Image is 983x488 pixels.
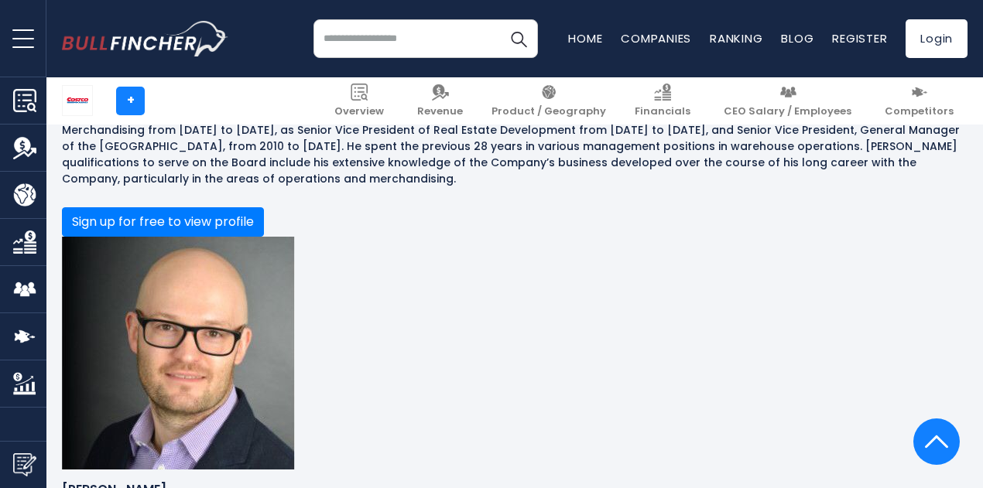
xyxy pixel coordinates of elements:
[621,30,691,46] a: Companies
[334,105,384,118] span: Overview
[781,30,813,46] a: Blog
[482,77,615,125] a: Product / Geography
[714,77,861,125] a: CEO Salary / Employees
[625,77,700,125] a: Financials
[832,30,887,46] a: Register
[710,30,762,46] a: Ranking
[62,90,968,187] p: [PERSON_NAME] has been a director of the Company since [DATE]. He has served as President and Chi...
[62,21,228,56] a: Go to homepage
[491,105,606,118] span: Product / Geography
[63,86,92,115] img: COST logo
[62,21,228,56] img: bullfincher logo
[62,207,264,237] button: Sign up for free to view profile
[568,30,602,46] a: Home
[62,237,295,469] img: Torsten Lubach
[499,19,538,58] button: Search
[116,87,145,115] a: +
[417,105,463,118] span: Revenue
[635,105,690,118] span: Financials
[724,105,851,118] span: CEO Salary / Employees
[408,77,472,125] a: Revenue
[325,77,393,125] a: Overview
[875,77,963,125] a: Competitors
[906,19,968,58] a: Login
[885,105,954,118] span: Competitors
